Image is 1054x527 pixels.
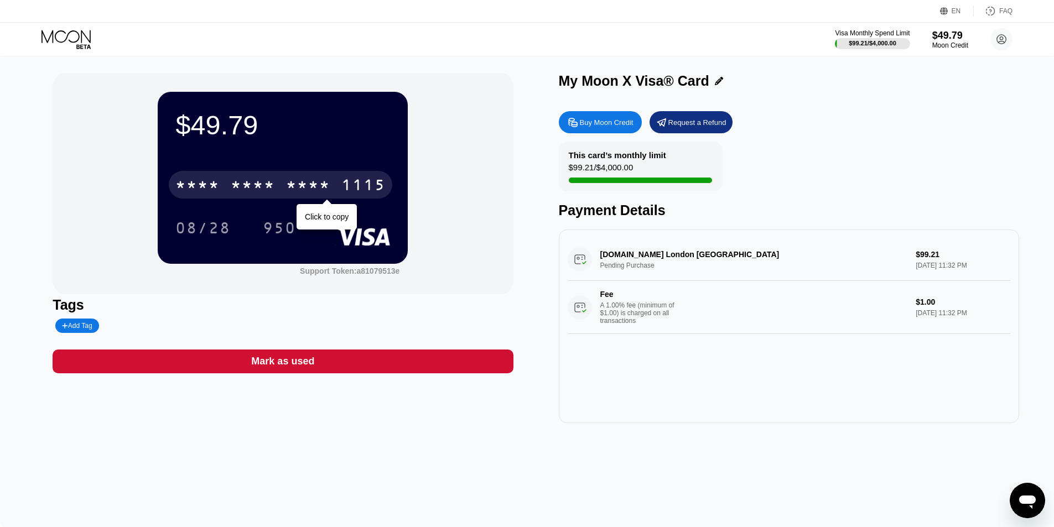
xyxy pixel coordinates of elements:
[600,290,678,299] div: Fee
[569,150,666,160] div: This card’s monthly limit
[932,41,968,49] div: Moon Credit
[952,7,961,15] div: EN
[569,163,634,178] div: $99.21 / $4,000.00
[305,212,349,221] div: Click to copy
[300,267,399,275] div: Support Token: a81079513e
[255,214,304,242] div: 950
[55,319,98,333] div: Add Tag
[53,349,513,373] div: Mark as used
[650,111,733,133] div: Request a Refund
[932,30,968,41] div: $49.79
[600,301,683,325] div: A 1.00% fee (minimum of $1.00) is charged on all transactions
[53,297,513,313] div: Tags
[835,29,910,49] div: Visa Monthly Spend Limit$99.21/$4,000.00
[175,109,390,140] div: $49.79
[916,309,1010,317] div: [DATE] 11:32 PM
[559,73,709,89] div: My Moon X Visa® Card
[568,281,1010,334] div: FeeA 1.00% fee (minimum of $1.00) is charged on all transactions$1.00[DATE] 11:32 PM
[559,202,1019,218] div: Payment Details
[916,298,1010,306] div: $1.00
[175,221,231,238] div: 08/28
[932,30,968,49] div: $49.79Moon Credit
[251,355,314,368] div: Mark as used
[580,118,634,127] div: Buy Moon Credit
[559,111,642,133] div: Buy Moon Credit
[62,322,92,330] div: Add Tag
[849,40,896,46] div: $99.21 / $4,000.00
[940,6,974,17] div: EN
[1010,483,1045,518] iframe: Кнопка, открывающая окно обмена сообщениями; идет разговор
[668,118,726,127] div: Request a Refund
[341,178,386,195] div: 1115
[300,267,399,275] div: Support Token:a81079513e
[999,7,1013,15] div: FAQ
[263,221,296,238] div: 950
[167,214,239,242] div: 08/28
[974,6,1013,17] div: FAQ
[835,29,910,37] div: Visa Monthly Spend Limit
